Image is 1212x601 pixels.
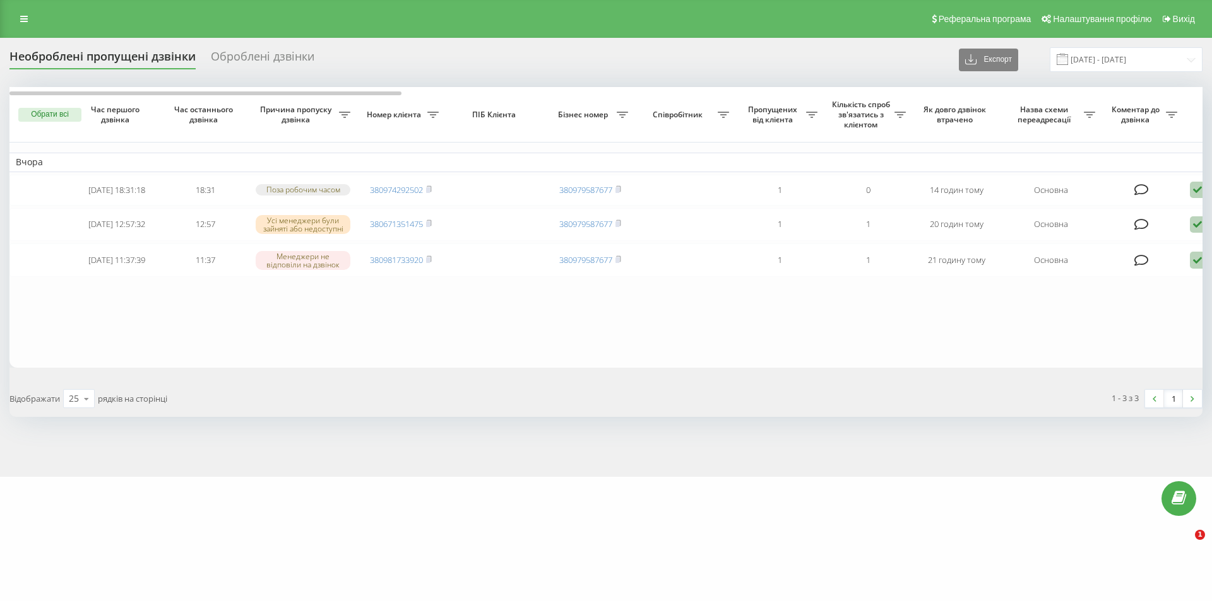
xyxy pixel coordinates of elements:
[912,243,1001,277] td: 21 годину тому
[9,50,196,69] div: Необроблені пропущені дзвінки
[1001,208,1102,242] td: Основна
[959,49,1018,71] button: Експорт
[161,208,249,242] td: 12:57
[552,110,617,120] span: Бізнес номер
[73,175,161,206] td: [DATE] 18:31:18
[9,393,60,404] span: Відображати
[559,218,612,230] a: 380979587677
[98,393,167,404] span: рядків на сторінці
[559,184,612,195] a: 380979587677
[1007,105,1084,124] span: Назва схеми переадресації
[73,243,161,277] td: [DATE] 11:37:39
[83,105,151,124] span: Час першого дзвінка
[256,251,350,270] div: Менеджери не відповіли на дзвінок
[735,243,824,277] td: 1
[1164,390,1183,407] a: 1
[1001,175,1102,206] td: Основна
[1173,14,1195,24] span: Вихід
[939,14,1031,24] span: Реферальна програма
[256,105,339,124] span: Причина пропуску дзвінка
[363,110,427,120] span: Номер клієнта
[161,175,249,206] td: 18:31
[922,105,990,124] span: Як довго дзвінок втрачено
[824,208,912,242] td: 1
[256,184,350,195] div: Поза робочим часом
[370,184,423,195] a: 380974292502
[1169,530,1199,560] iframe: Intercom live chat
[1195,530,1205,540] span: 1
[641,110,718,120] span: Співробітник
[1001,243,1102,277] td: Основна
[171,105,239,124] span: Час останнього дзвінка
[1053,14,1151,24] span: Налаштування профілю
[912,175,1001,206] td: 14 годин тому
[824,243,912,277] td: 1
[370,218,423,230] a: 380671351475
[735,175,824,206] td: 1
[912,208,1001,242] td: 20 годин тому
[1108,105,1166,124] span: Коментар до дзвінка
[69,392,79,405] div: 25
[256,215,350,234] div: Усі менеджери були зайняті або недоступні
[211,50,314,69] div: Оброблені дзвінки
[73,208,161,242] td: [DATE] 12:57:32
[1112,392,1139,404] div: 1 - 3 з 3
[824,175,912,206] td: 0
[830,100,894,129] span: Кількість спроб зв'язатись з клієнтом
[742,105,806,124] span: Пропущених від клієнта
[161,243,249,277] td: 11:37
[456,110,535,120] span: ПІБ Клієнта
[559,254,612,265] a: 380979587677
[735,208,824,242] td: 1
[18,108,81,122] button: Обрати всі
[370,254,423,265] a: 380981733920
